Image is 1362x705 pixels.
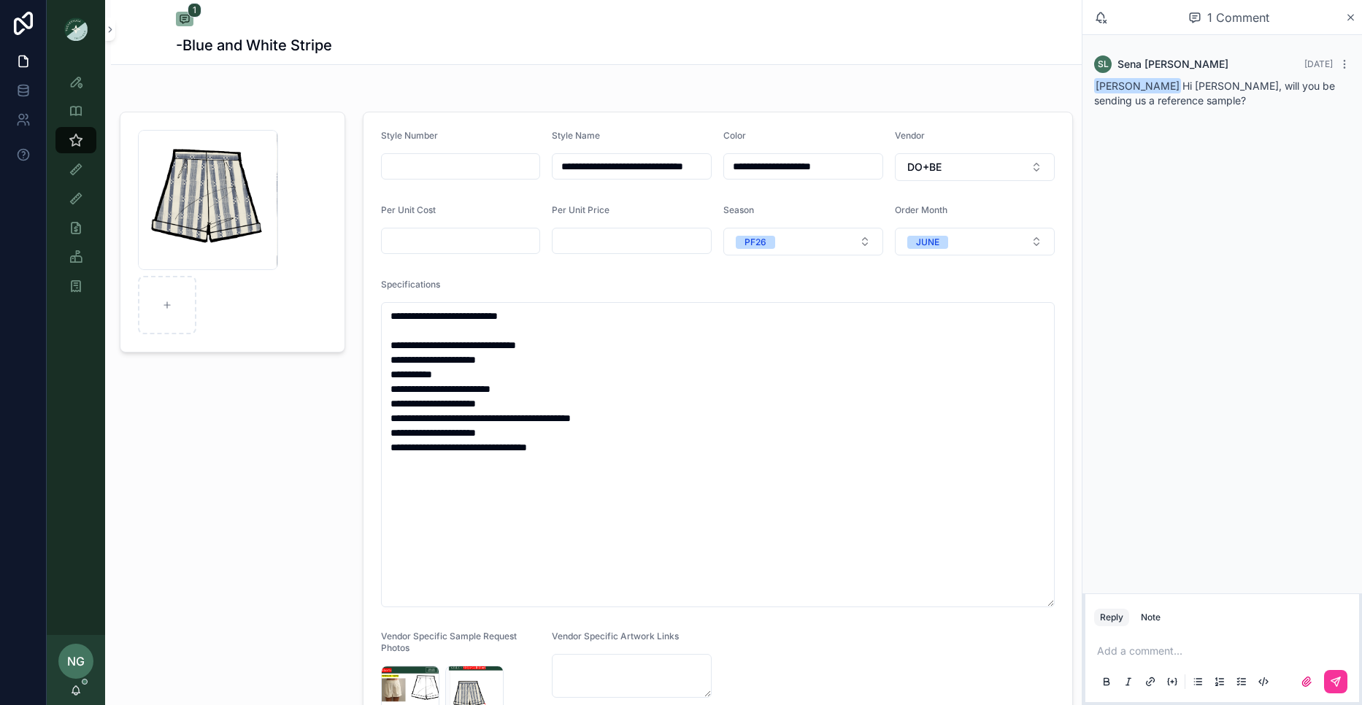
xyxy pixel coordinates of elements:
[1117,57,1228,72] span: Sena [PERSON_NAME]
[1094,78,1181,93] span: [PERSON_NAME]
[381,204,436,215] span: Per Unit Cost
[723,204,754,215] span: Season
[745,236,766,249] div: PF26
[1094,80,1335,107] span: Hi [PERSON_NAME], will you be sending us a reference sample?
[1304,58,1333,69] span: [DATE]
[381,279,440,290] span: Specifications
[895,228,1055,255] button: Select Button
[916,236,939,249] div: JUNE
[381,130,438,141] span: Style Number
[176,12,193,29] button: 1
[895,153,1055,181] button: Select Button
[723,228,883,255] button: Select Button
[1141,612,1161,623] div: Note
[1135,609,1166,626] button: Note
[552,204,609,215] span: Per Unit Price
[552,130,600,141] span: Style Name
[381,631,517,653] span: Vendor Specific Sample Request Photos
[64,18,88,41] img: App logo
[895,130,925,141] span: Vendor
[1098,58,1109,70] span: SL
[1207,9,1269,26] span: 1 Comment
[176,35,332,55] h1: -Blue and White Stripe
[723,130,746,141] span: Color
[552,631,679,642] span: Vendor Specific Artwork Links
[47,58,105,318] div: scrollable content
[188,3,201,18] span: 1
[1094,609,1129,626] button: Reply
[895,204,947,215] span: Order Month
[907,160,942,174] span: DO+BE
[67,652,85,670] span: NG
